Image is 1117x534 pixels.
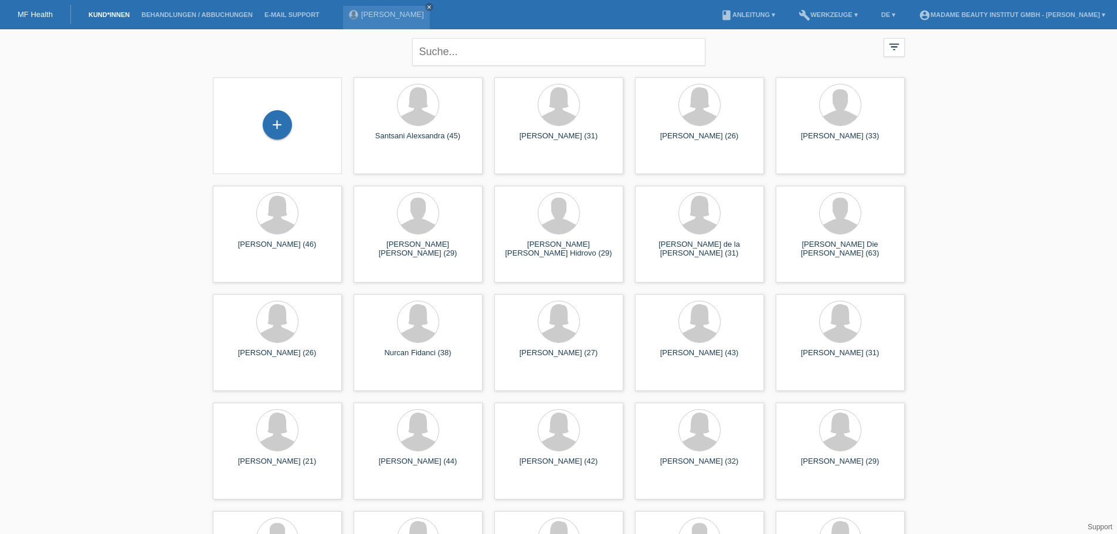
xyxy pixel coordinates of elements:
div: [PERSON_NAME] (42) [504,457,614,475]
a: E-Mail Support [259,11,325,18]
div: [PERSON_NAME] (27) [504,348,614,367]
div: [PERSON_NAME] Die [PERSON_NAME] (63) [785,240,895,259]
a: bookAnleitung ▾ [715,11,781,18]
div: [PERSON_NAME] (26) [644,131,755,150]
div: [PERSON_NAME] [PERSON_NAME] (29) [363,240,473,259]
div: [PERSON_NAME] (46) [222,240,332,259]
div: [PERSON_NAME] (44) [363,457,473,475]
a: Kund*innen [83,11,135,18]
div: [PERSON_NAME] (33) [785,131,895,150]
div: [PERSON_NAME] (43) [644,348,755,367]
a: close [425,3,433,11]
div: Kund*in hinzufügen [263,115,291,135]
div: [PERSON_NAME] (21) [222,457,332,475]
div: [PERSON_NAME] [PERSON_NAME] Hidrovo (29) [504,240,614,259]
div: [PERSON_NAME] de la [PERSON_NAME] (31) [644,240,755,259]
a: DE ▾ [875,11,901,18]
a: Behandlungen / Abbuchungen [135,11,259,18]
div: [PERSON_NAME] (26) [222,348,332,367]
div: [PERSON_NAME] (29) [785,457,895,475]
a: Support [1088,523,1112,531]
a: account_circleMadame Beauty Institut GmbH - [PERSON_NAME] ▾ [913,11,1111,18]
i: filter_list [888,40,901,53]
i: close [426,4,432,10]
i: account_circle [919,9,931,21]
a: MF Health [18,10,53,19]
div: [PERSON_NAME] (31) [504,131,614,150]
i: build [799,9,810,21]
i: book [721,9,732,21]
div: [PERSON_NAME] (32) [644,457,755,475]
div: Santsani Alexsandra (45) [363,131,473,150]
div: [PERSON_NAME] (31) [785,348,895,367]
a: [PERSON_NAME] [361,10,424,19]
a: buildWerkzeuge ▾ [793,11,864,18]
input: Suche... [412,38,705,66]
div: Nurcan Fidanci (38) [363,348,473,367]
